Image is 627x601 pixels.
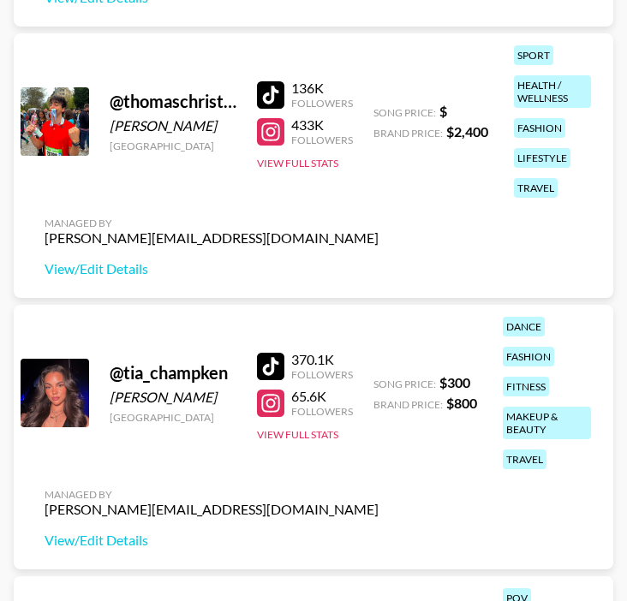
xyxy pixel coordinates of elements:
div: fitness [503,377,549,396]
div: fashion [514,118,565,138]
div: travel [503,449,546,469]
div: Followers [291,405,353,418]
div: Managed By [45,488,379,501]
div: @ thomaschristiaens [110,91,236,112]
span: Song Price: [373,378,436,390]
a: View/Edit Details [45,532,379,549]
strong: $ 800 [446,395,477,411]
button: View Full Stats [257,428,338,441]
div: sport [514,45,553,65]
div: lifestyle [514,148,570,168]
div: [GEOGRAPHIC_DATA] [110,140,236,152]
div: dance [503,317,545,336]
button: View Full Stats [257,157,338,170]
div: [PERSON_NAME][EMAIL_ADDRESS][DOMAIN_NAME] [45,501,379,518]
strong: $ 2,400 [446,123,488,140]
div: fashion [503,347,554,366]
div: Followers [291,134,353,146]
div: @ tia_champken [110,362,236,384]
div: [PERSON_NAME] [110,389,236,406]
div: Managed By [45,217,379,229]
div: Followers [291,97,353,110]
strong: $ 300 [439,374,470,390]
div: health / wellness [514,75,591,108]
div: 136K [291,80,353,97]
div: Followers [291,368,353,381]
span: Song Price: [373,106,436,119]
div: [PERSON_NAME][EMAIL_ADDRESS][DOMAIN_NAME] [45,229,379,247]
div: [GEOGRAPHIC_DATA] [110,411,236,424]
div: 370.1K [291,351,353,368]
div: 65.6K [291,388,353,405]
div: makeup & beauty [503,407,591,439]
strong: $ [439,103,447,119]
div: [PERSON_NAME] [110,117,236,134]
div: 433K [291,116,353,134]
span: Brand Price: [373,398,443,411]
div: travel [514,178,558,198]
a: View/Edit Details [45,260,379,277]
span: Brand Price: [373,127,443,140]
